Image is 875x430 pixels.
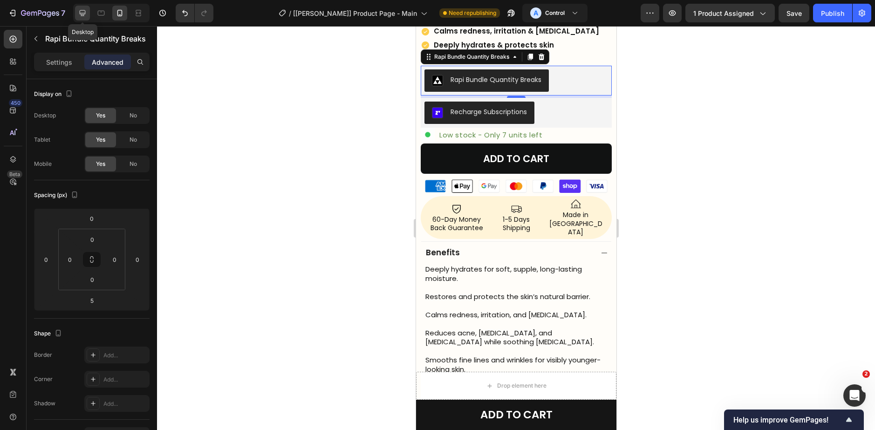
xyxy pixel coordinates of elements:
h3: Control [545,8,565,18]
span: No [130,160,137,168]
input: 0 [39,253,53,266]
span: Yes [96,111,105,120]
span: Need republishing [449,9,496,17]
div: Publish [821,8,844,18]
span: Save [786,9,802,17]
div: Mobile [34,160,52,168]
div: Beta [7,171,22,178]
div: Add... [103,400,147,408]
span: No [130,111,137,120]
p: Rapi Bundle Quantity Breaks [45,33,146,44]
span: / [289,8,291,18]
input: 0px [63,253,77,266]
button: Save [779,4,809,22]
span: Yes [96,160,105,168]
div: Spacing (px) [34,189,80,202]
div: Desktop [34,111,56,120]
div: Border [34,351,52,359]
button: Show survey - Help us improve GemPages! [733,414,854,425]
input: 5 [82,293,101,307]
div: Undo/Redo [176,4,213,22]
div: Shape [34,328,64,340]
div: 450 [9,99,22,107]
button: 1 product assigned [685,4,775,22]
span: [[PERSON_NAME]] Product Page - Main [293,8,417,18]
div: Shadow [34,399,55,408]
input: 0px [83,232,102,246]
span: Help us improve GemPages! [733,416,843,424]
span: 1 product assigned [693,8,754,18]
input: 0px [108,253,122,266]
div: Tablet [34,136,50,144]
input: 0px [83,273,102,287]
p: A [533,8,538,18]
span: No [130,136,137,144]
span: 2 [862,370,870,378]
div: Corner [34,375,53,383]
div: Display on [34,88,75,101]
iframe: Intercom live chat [843,384,866,407]
div: Add... [103,375,147,384]
input: 0 [82,212,101,225]
button: AControl [522,4,588,22]
p: Settings [46,57,72,67]
iframe: Design area [416,26,616,430]
p: Advanced [92,57,123,67]
input: 0 [130,253,144,266]
button: Publish [813,4,852,22]
div: Add... [103,351,147,360]
span: Yes [96,136,105,144]
button: 7 [4,4,69,22]
p: 7 [61,7,65,19]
